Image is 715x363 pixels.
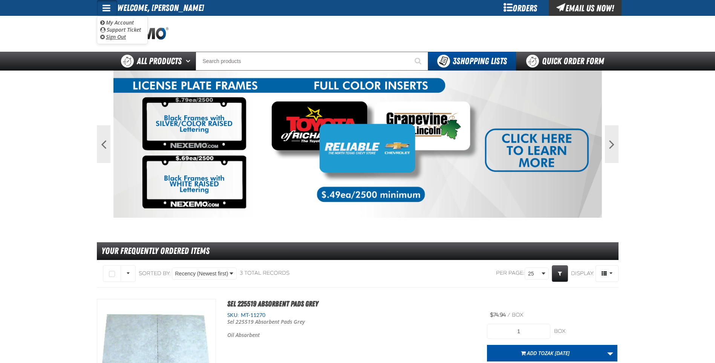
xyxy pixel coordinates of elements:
[605,125,619,163] button: Next
[571,270,594,276] span: Display:
[175,270,228,278] span: Recency (Newest first)
[100,33,126,40] a: Sign Out
[453,56,507,66] span: Shopping Lists
[554,328,617,335] div: box
[552,265,568,282] a: Expand or Collapse Grid Filters
[137,54,182,68] span: All Products
[352,211,356,215] button: 1 of 2
[496,270,525,277] span: Per page:
[121,265,136,282] button: Rows selection options
[512,312,523,318] span: box
[139,270,171,276] span: Sorted By:
[453,56,456,66] strong: 3
[428,52,516,71] button: You have 3 Shopping Lists. Open to view details
[359,211,363,215] button: 2 of 2
[409,52,428,71] button: Start Searching
[100,26,141,33] a: Support Ticket
[227,318,377,326] p: Sel 225519 Absorbent Pads Grey
[528,270,540,278] span: 25
[227,299,318,308] a: Sel 225519 Absorbent Pads Grey
[113,71,602,218] img: LP Frames-Inserts
[545,349,570,357] span: Zak [DATE]
[196,52,428,71] input: Search
[239,312,265,318] span: MT-11270
[596,266,618,281] span: Product Grid Views Toolbar
[97,242,619,260] div: Your Frequently Ordered Items
[487,324,550,339] input: Product Quantity
[507,312,510,318] span: /
[527,349,570,357] span: Add to
[227,332,377,339] p: Oil Absorbent
[516,52,618,71] a: Quick Order Form
[490,312,506,318] span: $74.94
[97,125,110,163] button: Previous
[183,52,196,71] button: Open All Products pages
[227,312,476,319] div: SKU:
[487,345,603,361] button: Add toZak [DATE]
[596,265,619,282] button: Product Grid Views Toolbar
[603,345,617,361] a: More Actions
[100,19,134,26] a: My Account
[240,270,289,277] div: 3 total records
